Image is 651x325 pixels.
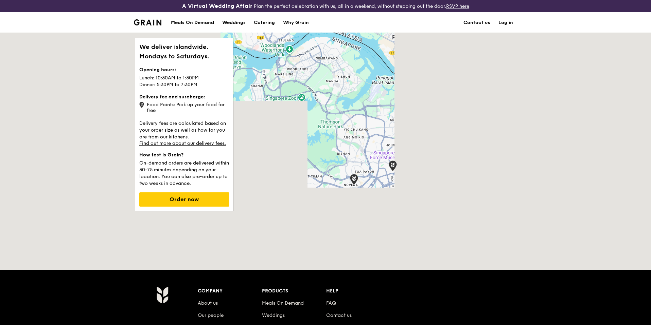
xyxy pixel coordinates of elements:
[222,13,246,33] div: Weddings
[182,3,252,9] h3: A Virtual Wedding Affair
[139,73,229,88] p: Lunch: 10:30AM to 1:30PM Dinner: 5:30PM to 7:30PM
[326,286,390,296] div: Help
[171,13,214,33] div: Meals On Demand
[139,197,229,203] a: Order now
[494,13,517,33] a: Log in
[139,140,226,146] a: Find out more about our delivery fees.
[262,286,326,296] div: Products
[139,192,229,207] button: Order now
[254,13,275,33] div: Catering
[326,312,352,318] a: Contact us
[262,300,304,306] a: Meals On Demand
[139,94,205,100] strong: Delivery fee and surcharge:
[139,119,229,140] p: Delivery fees are calculated based on your order size as well as how far you are from our kitchens.
[198,286,262,296] div: Company
[198,300,218,306] a: About us
[283,13,309,33] div: Why Grain
[139,152,183,158] strong: How fast is Grain?
[279,13,313,33] a: Why Grain
[156,286,168,303] img: Grain
[139,42,229,61] h1: We deliver islandwide. Mondays to Saturdays.
[139,67,176,73] strong: Opening hours:
[198,312,224,318] a: Our people
[139,102,144,108] img: icon-grain-marker.0ca718ca.png
[134,12,161,32] a: GrainGrain
[139,158,229,187] p: On-demand orders are delivered within 30-75 minutes depending on your location. You can also pre-...
[139,100,229,113] div: Food Points: Pick up your food for free
[446,3,469,9] a: RSVP here
[326,300,336,306] a: FAQ
[262,312,285,318] a: Weddings
[134,19,161,25] img: Grain
[218,13,250,33] a: Weddings
[459,13,494,33] a: Contact us
[250,13,279,33] a: Catering
[130,3,521,9] div: Plan the perfect celebration with us, all in a weekend, without stepping out the door.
